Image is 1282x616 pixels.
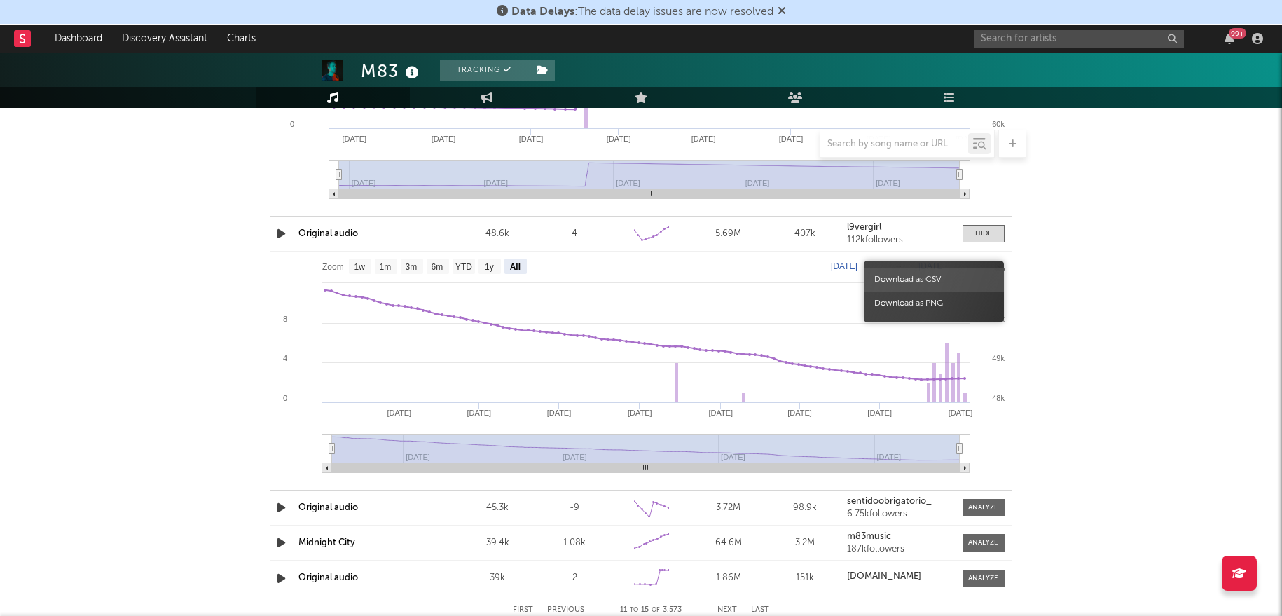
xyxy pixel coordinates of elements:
a: Original audio [298,503,358,512]
button: 99+ [1225,33,1234,44]
strong: [DOMAIN_NAME] [847,572,921,581]
text: 8 [283,315,287,323]
text: 1m [380,262,392,272]
div: 64.6M [694,536,764,550]
span: Download as CSV [864,268,1004,292]
text: [DATE] [387,409,411,417]
text: 1w [354,262,366,272]
text: All [510,262,521,272]
text: [DATE] [867,409,892,417]
a: sentidoobrigatorio_ [847,497,952,507]
div: 112k followers [847,235,952,245]
a: [DOMAIN_NAME] [847,572,952,582]
div: 187k followers [847,545,952,554]
input: Search for artists [974,30,1184,48]
text: YTD [455,262,472,272]
text: 1y [485,262,494,272]
div: 39.4k [462,536,532,550]
strong: l9vergirl [847,223,881,232]
text: [DATE] [949,409,973,417]
input: Search by song name or URL [820,139,968,150]
button: Tracking [440,60,528,81]
button: First [513,606,533,614]
span: to [630,607,638,613]
a: l9vergirl [847,223,952,233]
text: [DATE] [467,409,492,417]
text: 6m [432,262,443,272]
span: Download as PNG [864,292,1004,315]
text: 49k [992,354,1005,362]
div: 99 + [1229,28,1246,39]
a: Discovery Assistant [112,25,217,53]
div: 39k [462,571,532,585]
span: Data Delays [511,6,574,18]
button: Next [717,606,737,614]
a: Midnight City [298,538,355,547]
text: 3m [406,262,418,272]
text: 48k [992,394,1005,402]
text: [DATE] [708,409,733,417]
strong: m83music [847,532,891,541]
span: : The data delay issues are now resolved [511,6,773,18]
div: 98.9k [771,501,841,515]
div: 5.69M [694,227,764,241]
div: 4 [539,227,609,241]
div: 45.3k [462,501,532,515]
div: 151k [771,571,841,585]
div: M83 [361,60,422,83]
span: of [652,607,660,613]
div: -9 [539,501,609,515]
text: 4 [283,354,287,362]
text: 60k [992,120,1005,128]
a: m83music [847,532,952,542]
div: 3.72M [694,501,764,515]
strong: sentidoobrigatorio_ [847,497,932,506]
div: 3.2M [771,536,841,550]
div: 1.08k [539,536,609,550]
text: 0 [283,394,287,402]
a: Original audio [298,573,358,582]
button: Last [751,606,769,614]
div: 407k [771,227,841,241]
a: Original audio [298,229,358,238]
text: [DATE] [628,409,652,417]
a: Charts [217,25,266,53]
span: Dismiss [778,6,786,18]
a: Dashboard [45,25,112,53]
div: 2 [539,571,609,585]
text: [DATE] [787,409,812,417]
div: 6.75k followers [847,509,952,519]
button: Previous [547,606,584,614]
text: Zoom [322,262,344,272]
div: 1.86M [694,571,764,585]
text: [DATE] [547,409,572,417]
text: 0 [290,120,294,128]
text: [DATE] [831,261,857,271]
div: 48.6k [462,227,532,241]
